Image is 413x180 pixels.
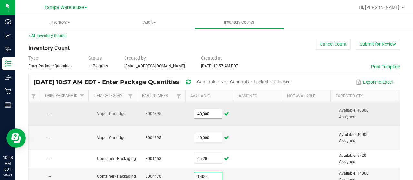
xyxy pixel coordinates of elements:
[356,39,400,50] button: Submit for Review
[339,132,368,143] span: Available: 40000 Assigned:
[97,174,136,179] span: Container - Packaging
[282,90,330,102] th: Not Available
[5,102,11,108] inline-svg: Reports
[5,33,11,39] inline-svg: Analytics
[28,55,38,61] span: Type
[359,5,401,10] span: Hi, [PERSON_NAME]!
[220,79,249,84] span: Non-Cannabis
[28,44,70,51] span: Inventory Count
[49,136,51,140] span: --
[88,55,102,61] span: Status
[142,93,175,99] a: Part NumberSortable
[88,64,108,68] span: In Progress
[197,79,216,84] span: Cannabis
[146,156,161,161] span: 3001153
[254,79,268,84] span: Locked
[15,19,105,25] span: Inventory
[316,39,351,50] button: Cancel Count
[185,90,234,102] th: Available
[124,64,185,68] span: [EMAIL_ADDRESS][DOMAIN_NAME]
[5,74,11,81] inline-svg: Outbound
[5,60,11,67] inline-svg: Inventory
[339,153,366,164] span: Available: 6720 Assigned:
[49,174,51,179] span: --
[201,55,222,61] span: Created at
[146,111,161,116] span: 3004395
[105,19,194,25] span: Audit
[330,90,395,102] th: Expected Qty
[215,19,263,25] span: Inventory Counts
[3,155,13,172] p: 10:58 AM EDT
[97,111,125,116] span: Vape - Cartridge
[3,172,13,177] p: 08/26
[6,128,26,148] iframe: Resource center
[146,174,161,179] span: 3004470
[97,156,136,161] span: Container - Packaging
[339,108,368,119] span: Available: 40000 Assigned:
[5,19,11,25] inline-svg: Dashboard
[30,92,37,100] a: Filter
[272,79,291,84] span: Unlocked
[34,76,296,88] div: [DATE] 10:57 AM EDT - Enter Package Quantities
[371,63,400,70] button: Print Template
[5,88,11,94] inline-svg: Retail
[97,136,125,140] span: Vape - Cartridge
[5,46,11,53] inline-svg: Inbound
[124,55,146,61] span: Created by
[45,5,84,10] span: Tampa Warehouse
[234,90,282,102] th: Assigned
[49,111,51,116] span: --
[194,15,284,29] a: Inventory Counts
[15,15,105,29] a: Inventory
[201,64,238,68] span: [DATE] 10:57 AM EDT
[175,92,183,100] a: Filter
[45,93,78,99] a: Orig. Package IdSortable
[28,33,66,38] a: < All Inventory Counts
[354,77,394,88] button: Export to Excel
[105,15,194,29] a: Audit
[78,92,86,100] a: Filter
[49,156,51,161] span: --
[94,93,126,99] a: Item CategorySortable
[126,92,134,100] a: Filter
[28,64,72,68] span: Enter Package Quantities
[146,136,161,140] span: 3004395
